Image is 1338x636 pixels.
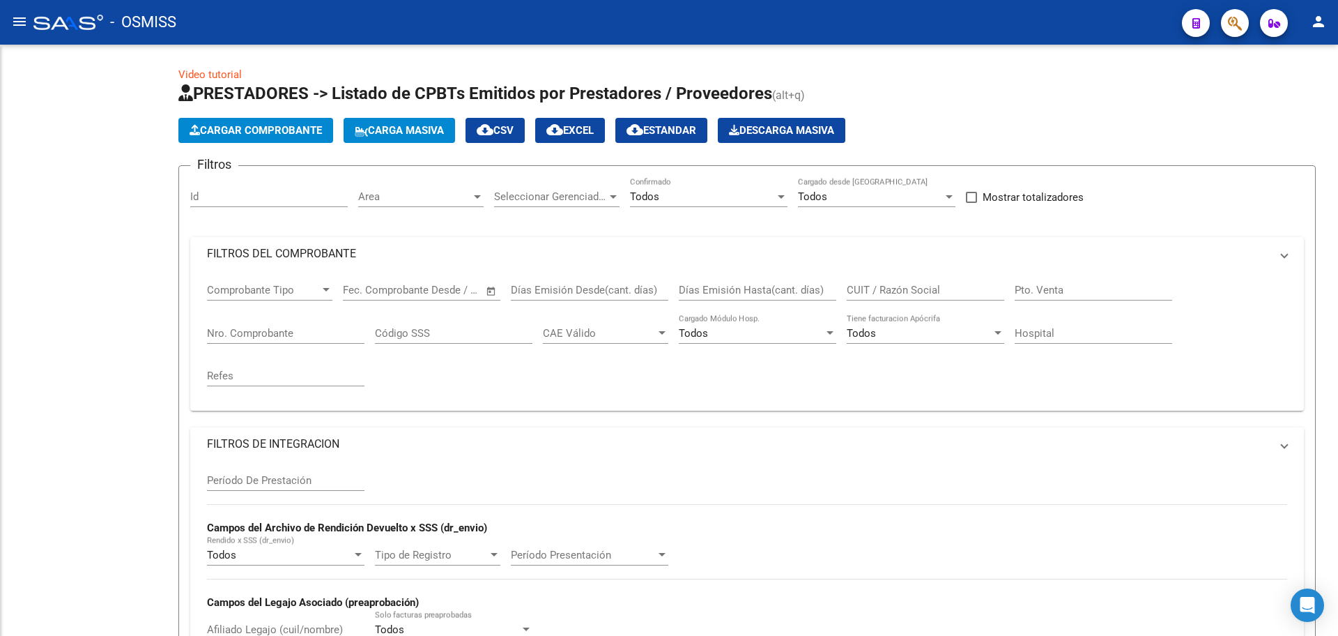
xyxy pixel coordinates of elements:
[679,327,708,340] span: Todos
[477,124,514,137] span: CSV
[11,13,28,30] mat-icon: menu
[207,596,419,609] strong: Campos del Legajo Asociado (preaprobación)
[546,124,594,137] span: EXCEL
[207,437,1270,452] mat-panel-title: FILTROS DE INTEGRACION
[207,522,487,534] strong: Campos del Archivo de Rendición Devuelto x SSS (dr_envio)
[190,155,238,174] h3: Filtros
[546,121,563,138] mat-icon: cloud_download
[401,284,468,296] input: End date
[375,623,404,636] span: Todos
[1291,589,1324,622] div: Open Intercom Messenger
[355,124,444,137] span: Carga Masiva
[543,327,656,340] span: CAE Válido
[477,121,493,138] mat-icon: cloud_download
[626,121,643,138] mat-icon: cloud_download
[344,118,455,143] button: Carga Masiva
[207,246,1270,262] mat-panel-title: FILTROS DEL COMPROBANTE
[1310,13,1327,30] mat-icon: person
[178,84,772,103] span: PRESTADORES -> Listado de CPBTs Emitidos por Prestadores / Proveedores
[178,118,333,143] button: Cargar Comprobante
[190,237,1304,271] mat-expansion-panel-header: FILTROS DEL COMPROBANTE
[983,189,1084,206] span: Mostrar totalizadores
[190,271,1304,411] div: FILTROS DEL COMPROBANTE
[190,427,1304,461] mat-expansion-panel-header: FILTROS DE INTEGRACION
[190,124,322,137] span: Cargar Comprobante
[207,284,320,296] span: Comprobante Tipo
[466,118,525,143] button: CSV
[343,284,388,296] input: Start date
[358,190,471,203] span: Area
[375,549,488,561] span: Tipo de Registro
[511,549,656,561] span: Período Presentación
[847,327,876,340] span: Todos
[798,190,827,203] span: Todos
[718,118,845,143] button: Descarga Masiva
[110,7,176,38] span: - OSMISS
[615,118,707,143] button: Estandar
[729,124,834,137] span: Descarga Masiva
[772,89,805,102] span: (alt+q)
[207,549,236,561] span: Todos
[178,68,242,81] a: Video tutorial
[484,283,500,299] button: Open calendar
[718,118,845,143] app-download-masive: Descarga masiva de comprobantes (adjuntos)
[535,118,605,143] button: EXCEL
[494,190,607,203] span: Seleccionar Gerenciador
[626,124,696,137] span: Estandar
[630,190,659,203] span: Todos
